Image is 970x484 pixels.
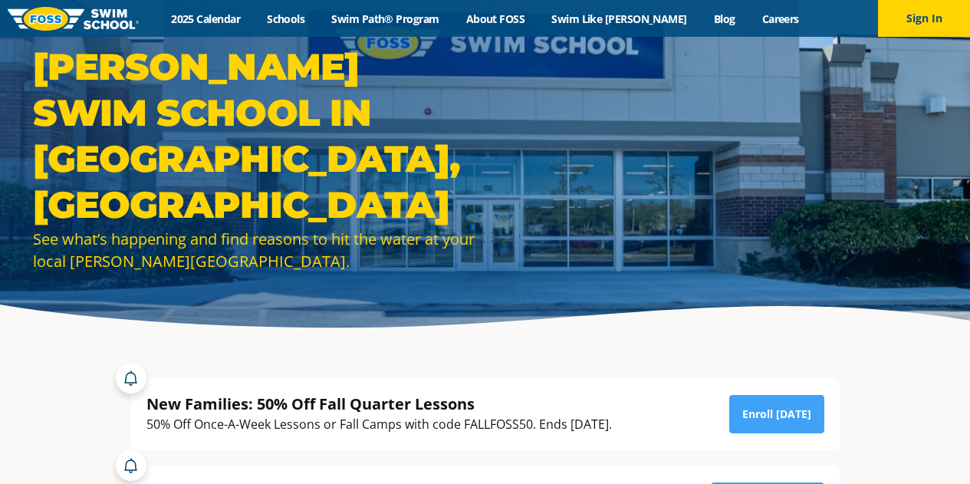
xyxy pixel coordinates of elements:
[538,12,701,26] a: Swim Like [PERSON_NAME]
[452,12,538,26] a: About FOSS
[146,414,612,435] div: 50% Off Once-A-Week Lessons or Fall Camps with code FALLFOSS50. Ends [DATE].
[254,12,318,26] a: Schools
[729,395,824,433] a: Enroll [DATE]
[8,7,139,31] img: FOSS Swim School Logo
[748,12,812,26] a: Careers
[318,12,452,26] a: Swim Path® Program
[700,12,748,26] a: Blog
[33,228,478,272] div: See what’s happening and find reasons to hit the water at your local [PERSON_NAME][GEOGRAPHIC_DATA].
[158,12,254,26] a: 2025 Calendar
[33,44,478,228] h1: [PERSON_NAME] Swim School in [GEOGRAPHIC_DATA], [GEOGRAPHIC_DATA]
[146,393,612,414] div: New Families: 50% Off Fall Quarter Lessons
